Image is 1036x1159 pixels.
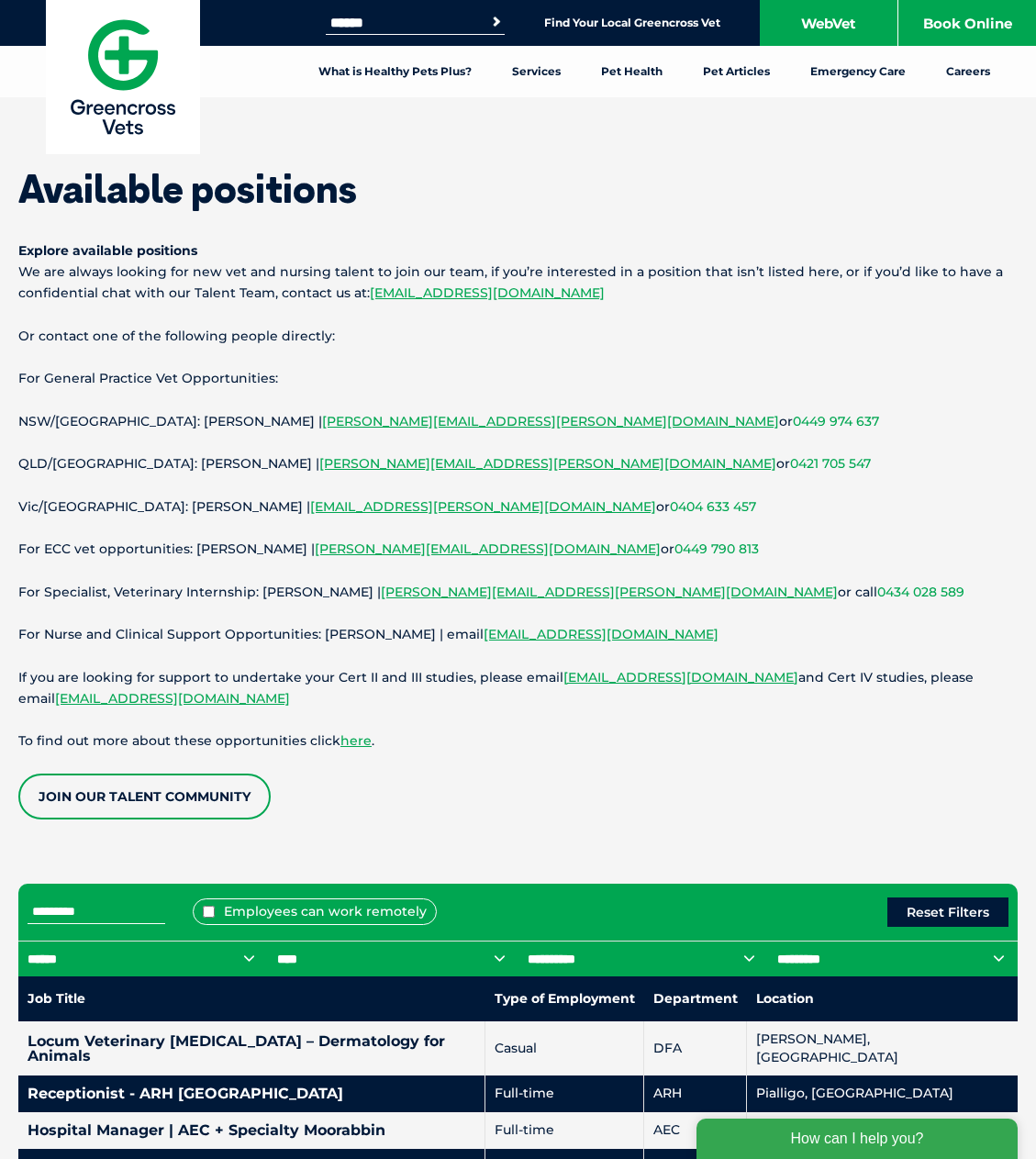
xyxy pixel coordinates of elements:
[18,667,1018,709] p: If you are looking for support to undertake your Cert II and III studies, please email and Cert I...
[319,455,776,472] a: [PERSON_NAME][EMAIL_ADDRESS][PERSON_NAME][DOMAIN_NAME]
[28,1034,475,1064] h4: Locum Veterinary [MEDICAL_DATA] – Dermatology for Animals
[18,582,1018,603] p: For Specialist, Veterinary Internship: [PERSON_NAME] | or call
[340,732,372,749] a: here
[315,540,661,557] a: [PERSON_NAME][EMAIL_ADDRESS][DOMAIN_NAME]
[298,46,492,97] a: What is Healthy Pets Plus?
[644,1112,747,1149] td: AEC
[747,1021,1018,1075] td: [PERSON_NAME], [GEOGRAPHIC_DATA]
[495,990,635,1007] nobr: Type of Employment
[485,1075,644,1112] td: Full-time
[790,46,926,97] a: Emergency Care
[381,584,838,600] a: [PERSON_NAME][EMAIL_ADDRESS][PERSON_NAME][DOMAIN_NAME]
[887,897,1008,927] button: Reset Filters
[193,898,437,925] label: Employees can work remotely
[581,46,683,97] a: Pet Health
[18,411,1018,432] p: NSW/[GEOGRAPHIC_DATA]: [PERSON_NAME] | or
[485,1021,644,1075] td: Casual
[18,730,1018,752] p: To find out more about these opportunities click .
[18,242,197,259] strong: Explore available positions
[28,1123,475,1138] h4: Hospital Manager | AEC + Specialty Moorabbin
[674,540,759,557] a: 0449 790 813
[487,13,506,31] button: Search
[926,46,1010,97] a: Careers
[756,990,814,1007] nobr: Location
[683,46,790,97] a: Pet Articles
[322,413,779,429] a: [PERSON_NAME][EMAIL_ADDRESS][PERSON_NAME][DOMAIN_NAME]
[55,690,290,707] a: [EMAIL_ADDRESS][DOMAIN_NAME]
[11,11,332,51] div: How can I help you?
[18,240,1018,305] p: We are always looking for new vet and nursing talent to join our team, if you’re interested in a ...
[492,46,581,97] a: Services
[644,1021,747,1075] td: DFA
[18,368,1018,389] p: For General Practice Vet Opportunities:
[28,1087,475,1101] h4: Receptionist - ARH [GEOGRAPHIC_DATA]
[644,1075,747,1112] td: ARH
[877,584,964,600] a: 0434 028 589
[18,496,1018,518] p: Vic/[GEOGRAPHIC_DATA]: [PERSON_NAME] | or
[28,990,85,1007] nobr: Job Title
[747,1075,1018,1112] td: Pialligo, [GEOGRAPHIC_DATA]
[18,453,1018,474] p: QLD/[GEOGRAPHIC_DATA]: [PERSON_NAME] | or
[790,455,871,472] a: 0421 705 547
[310,498,656,515] a: [EMAIL_ADDRESS][PERSON_NAME][DOMAIN_NAME]
[484,626,719,642] a: [EMAIL_ADDRESS][DOMAIN_NAME]
[793,413,879,429] a: 0449 974 637
[670,498,756,515] a: 0404 633 457
[563,669,798,685] a: [EMAIL_ADDRESS][DOMAIN_NAME]
[370,284,605,301] a: [EMAIL_ADDRESS][DOMAIN_NAME]
[203,906,215,918] input: Employees can work remotely
[18,539,1018,560] p: For ECC vet opportunities: [PERSON_NAME] | or
[18,326,1018,347] p: Or contact one of the following people directly:
[18,170,1018,208] h1: Available positions
[18,774,271,819] a: Join our Talent Community
[485,1112,644,1149] td: Full-time
[653,990,738,1007] nobr: Department
[18,624,1018,645] p: For Nurse and Clinical Support Opportunities: [PERSON_NAME] | email
[544,16,720,30] a: Find Your Local Greencross Vet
